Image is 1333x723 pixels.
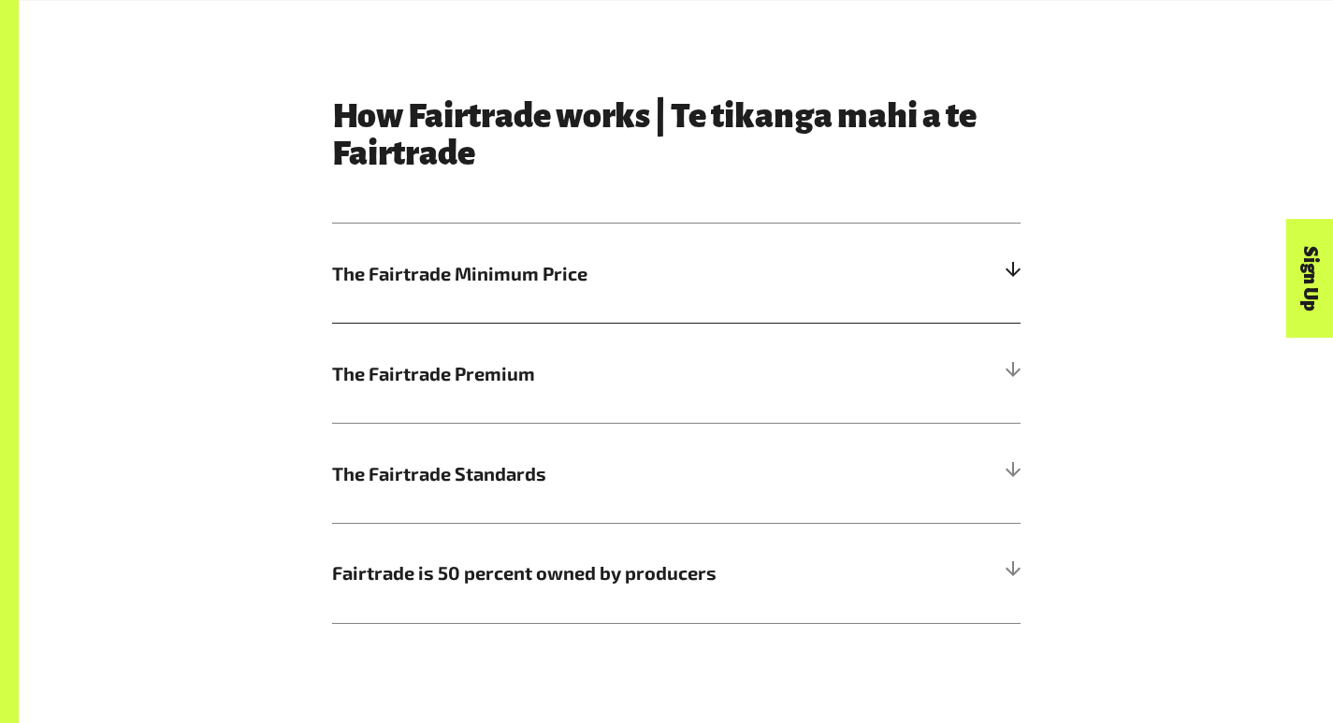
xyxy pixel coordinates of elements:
span: Fairtrade is 50 percent owned by producers [332,558,848,586]
span: The Fairtrade Minimum Price [332,259,848,287]
span: The Fairtrade Standards [332,459,848,487]
h3: How Fairtrade works | Te tikanga mahi a te Fairtrade [332,98,1021,173]
span: The Fairtrade Premium [332,359,848,387]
